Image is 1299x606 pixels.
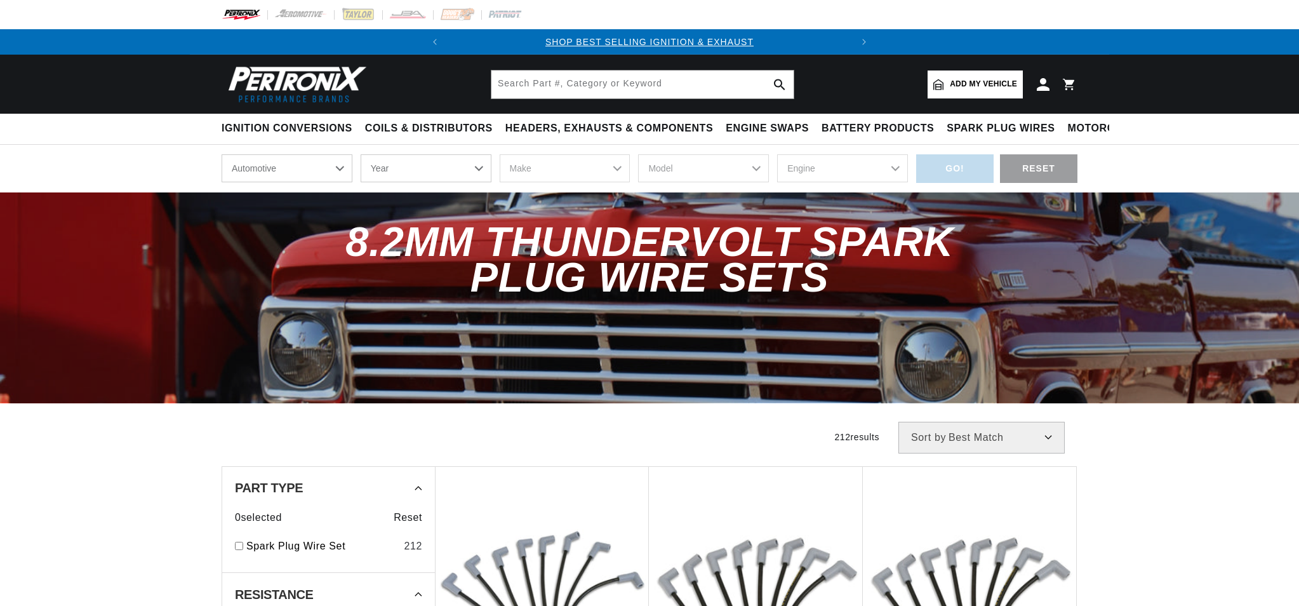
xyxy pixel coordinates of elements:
[222,114,359,144] summary: Ignition Conversions
[822,122,934,135] span: Battery Products
[365,122,493,135] span: Coils & Distributors
[777,154,908,182] select: Engine
[222,122,352,135] span: Ignition Conversions
[815,114,940,144] summary: Battery Products
[928,71,1023,98] a: Add my vehicle
[638,154,769,182] select: Model
[940,114,1061,144] summary: Spark Plug Wires
[235,588,313,601] span: Resistance
[499,114,719,144] summary: Headers, Exhausts & Components
[361,154,491,182] select: Year
[947,122,1055,135] span: Spark Plug Wires
[394,509,422,526] span: Reset
[448,35,851,49] div: Announcement
[505,122,713,135] span: Headers, Exhausts & Components
[500,154,630,182] select: Make
[834,432,879,442] span: 212 results
[345,219,954,300] span: 8.2mm ThunderVolt Spark Plug Wire Sets
[719,114,815,144] summary: Engine Swaps
[726,122,809,135] span: Engine Swaps
[851,29,877,55] button: Translation missing: en.sections.announcements.next_announcement
[422,29,448,55] button: Translation missing: en.sections.announcements.previous_announcement
[235,481,303,494] span: Part Type
[766,71,794,98] button: search button
[359,114,499,144] summary: Coils & Distributors
[246,538,399,555] a: Spark Plug Wire Set
[545,37,754,47] a: SHOP BEST SELLING IGNITION & EXHAUST
[1062,114,1150,144] summary: Motorcycle
[1000,154,1077,183] div: RESET
[950,78,1017,90] span: Add my vehicle
[448,35,851,49] div: 1 of 2
[222,62,368,106] img: Pertronix
[898,422,1065,454] select: Sort by
[235,509,282,526] span: 0 selected
[222,154,352,182] select: Ride Type
[1068,122,1143,135] span: Motorcycle
[491,71,794,98] input: Search Part #, Category or Keyword
[911,433,946,443] span: Sort by
[404,538,422,555] div: 212
[190,29,1109,55] slideshow-component: Translation missing: en.sections.announcements.announcement_bar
